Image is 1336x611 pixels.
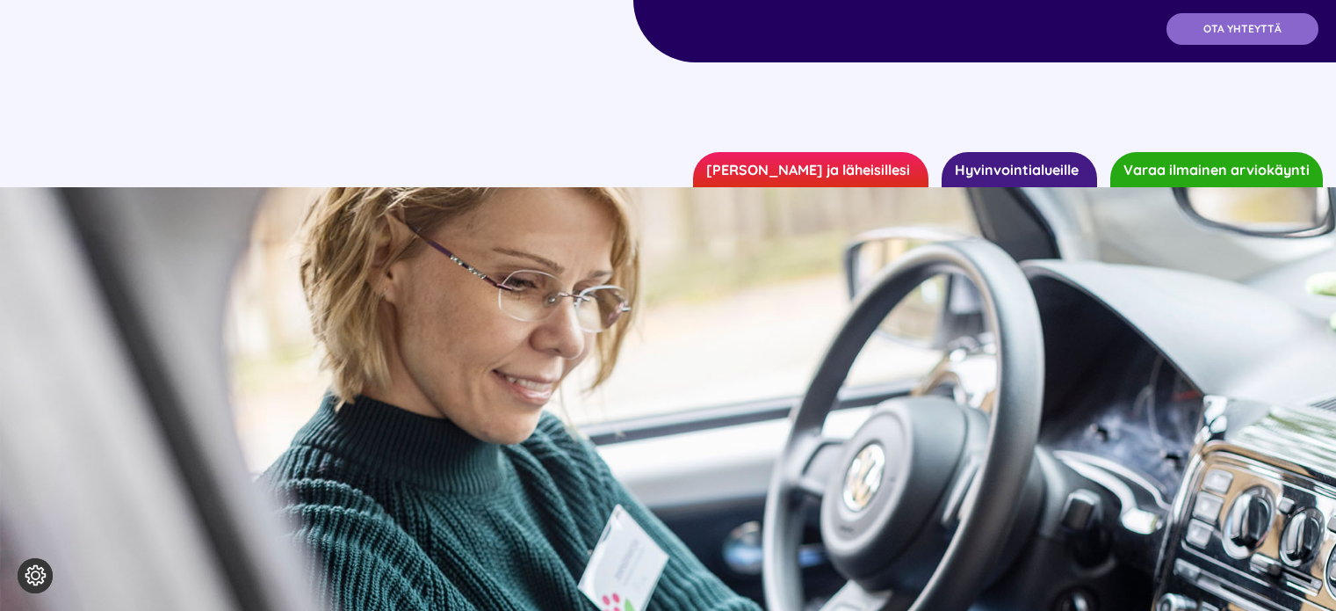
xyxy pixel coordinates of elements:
a: [PERSON_NAME] ja läheisillesi [693,152,928,187]
button: Evästeasetukset [18,558,53,593]
a: Varaa ilmainen arviokäynti [1110,152,1323,187]
a: Hyvinvointialueille [942,152,1097,187]
a: OTA YHTEYTTÄ [1166,13,1318,45]
span: OTA YHTEYTTÄ [1203,23,1282,35]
